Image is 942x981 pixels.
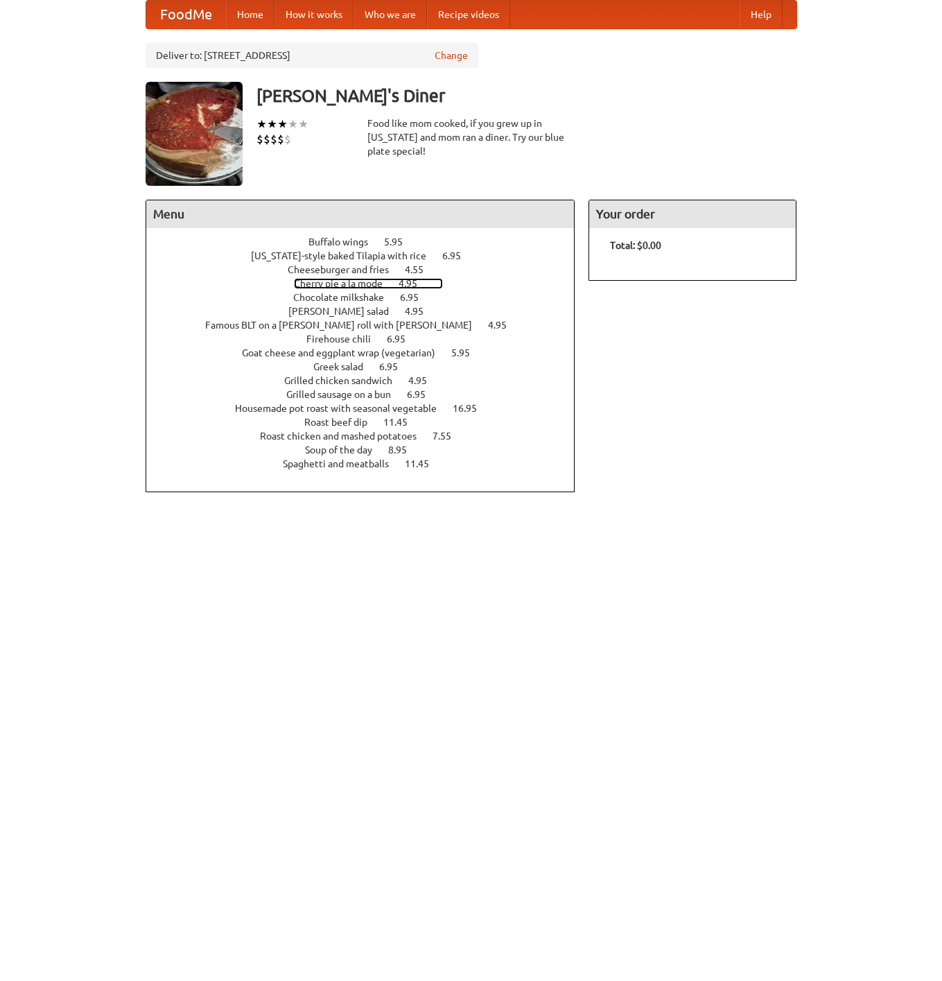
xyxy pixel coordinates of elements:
a: FoodMe [146,1,226,28]
span: 5.95 [384,236,417,248]
a: [PERSON_NAME] salad 4.95 [288,306,449,317]
li: ★ [267,116,277,132]
li: $ [270,132,277,147]
a: Firehouse chili 6.95 [306,333,431,345]
span: 6.95 [442,250,475,261]
span: Cheeseburger and fries [288,264,403,275]
li: $ [256,132,263,147]
span: Spaghetti and meatballs [283,458,403,469]
span: 4.95 [408,375,441,386]
span: Greek salad [313,361,377,372]
span: 11.45 [383,417,421,428]
span: Chocolate milkshake [293,292,398,303]
li: ★ [256,116,267,132]
span: Roast beef dip [304,417,381,428]
li: ★ [277,116,288,132]
span: Soup of the day [305,444,386,455]
span: 4.95 [488,320,521,331]
span: 6.95 [407,389,439,400]
span: Housemade pot roast with seasonal vegetable [235,403,451,414]
span: Buffalo wings [308,236,382,248]
li: ★ [288,116,298,132]
span: Cherry pie a la mode [294,278,396,289]
a: Chocolate milkshake 6.95 [293,292,444,303]
a: Roast beef dip 11.45 [304,417,433,428]
b: Total: $0.00 [610,240,661,251]
span: [US_STATE]-style baked Tilapia with rice [251,250,440,261]
span: 6.95 [400,292,433,303]
div: Deliver to: [STREET_ADDRESS] [146,43,478,68]
a: Buffalo wings 5.95 [308,236,428,248]
span: Goat cheese and eggplant wrap (vegetarian) [242,347,449,358]
a: Cherry pie a la mode 4.95 [294,278,443,289]
a: Recipe videos [427,1,510,28]
span: [PERSON_NAME] salad [288,306,403,317]
span: Grilled sausage on a bun [286,389,405,400]
a: Spaghetti and meatballs 11.45 [283,458,455,469]
a: Soup of the day 8.95 [305,444,433,455]
li: $ [284,132,291,147]
a: Home [226,1,274,28]
span: Firehouse chili [306,333,385,345]
span: 4.95 [399,278,431,289]
span: 6.95 [387,333,419,345]
a: Roast chicken and mashed potatoes 7.55 [260,431,477,442]
span: 6.95 [379,361,412,372]
a: Greek salad 6.95 [313,361,424,372]
span: 4.95 [405,306,437,317]
span: 7.55 [433,431,465,442]
span: Roast chicken and mashed potatoes [260,431,430,442]
a: Grilled chicken sandwich 4.95 [284,375,453,386]
a: Goat cheese and eggplant wrap (vegetarian) 5.95 [242,347,496,358]
span: Grilled chicken sandwich [284,375,406,386]
span: 11.45 [405,458,443,469]
h3: [PERSON_NAME]'s Diner [256,82,797,110]
span: Famous BLT on a [PERSON_NAME] roll with [PERSON_NAME] [205,320,486,331]
span: 8.95 [388,444,421,455]
a: How it works [274,1,354,28]
a: Housemade pot roast with seasonal vegetable 16.95 [235,403,503,414]
a: Grilled sausage on a bun 6.95 [286,389,451,400]
a: Help [740,1,783,28]
span: 4.55 [405,264,437,275]
span: 16.95 [453,403,491,414]
h4: Menu [146,200,575,228]
a: Change [435,49,468,62]
a: Famous BLT on a [PERSON_NAME] roll with [PERSON_NAME] 4.95 [205,320,532,331]
div: Food like mom cooked, if you grew up in [US_STATE] and mom ran a diner. Try our blue plate special! [367,116,575,158]
a: Cheeseburger and fries 4.55 [288,264,449,275]
li: $ [277,132,284,147]
li: $ [263,132,270,147]
li: ★ [298,116,308,132]
a: [US_STATE]-style baked Tilapia with rice 6.95 [251,250,487,261]
span: 5.95 [451,347,484,358]
h4: Your order [589,200,796,228]
img: angular.jpg [146,82,243,186]
a: Who we are [354,1,427,28]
